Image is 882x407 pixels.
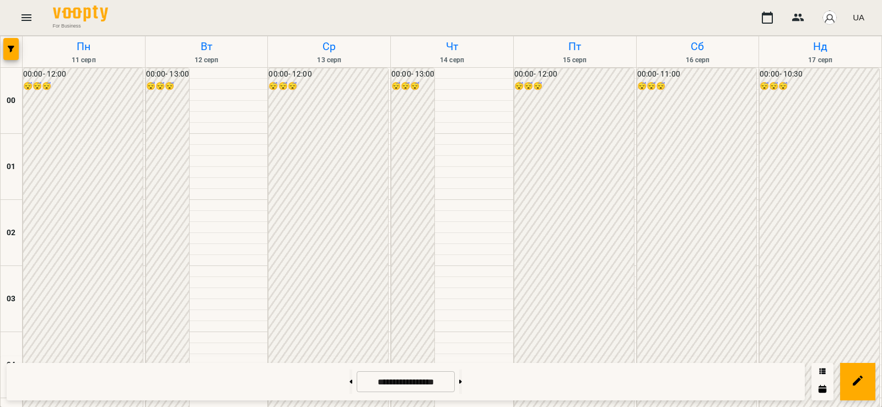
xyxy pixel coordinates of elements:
h6: 😴😴😴 [391,80,434,93]
h6: 00 [7,95,15,107]
h6: 03 [7,293,15,305]
img: Voopty Logo [53,6,108,21]
button: UA [848,7,869,28]
h6: 02 [7,227,15,239]
h6: 00:00 - 12:00 [514,68,634,80]
h6: Чт [392,38,512,55]
h6: 00:00 - 11:00 [637,68,757,80]
h6: 00:00 - 12:00 [268,68,388,80]
h6: 😴😴😴 [760,80,879,93]
h6: Пн [24,38,143,55]
h6: Сб [638,38,757,55]
h6: 00:00 - 12:00 [23,68,143,80]
h6: 01 [7,161,15,173]
h6: Вт [147,38,266,55]
h6: 😴😴😴 [268,80,388,93]
h6: 00:00 - 13:00 [391,68,434,80]
h6: 14 серп [392,55,512,66]
h6: 11 серп [24,55,143,66]
img: avatar_s.png [822,10,837,25]
h6: 00:00 - 10:30 [760,68,879,80]
h6: 15 серп [515,55,634,66]
h6: 00:00 - 13:00 [146,68,189,80]
h6: 😴😴😴 [146,80,189,93]
span: UA [853,12,864,23]
h6: 😴😴😴 [637,80,757,93]
h6: 13 серп [270,55,389,66]
button: Menu [13,4,40,31]
h6: 😴😴😴 [514,80,634,93]
h6: Ср [270,38,389,55]
h6: 16 серп [638,55,757,66]
h6: 12 серп [147,55,266,66]
h6: Нд [761,38,880,55]
h6: 17 серп [761,55,880,66]
h6: 😴😴😴 [23,80,143,93]
h6: Пт [515,38,634,55]
span: For Business [53,23,108,29]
